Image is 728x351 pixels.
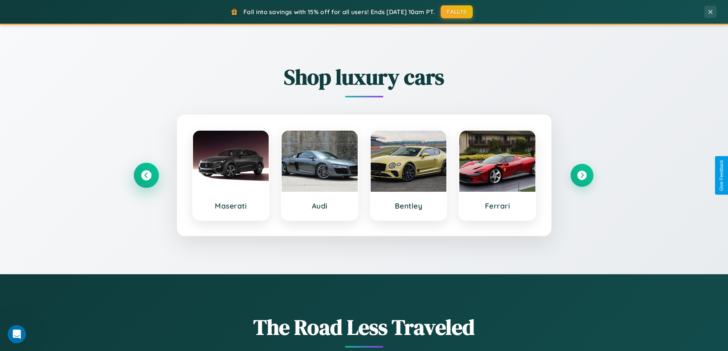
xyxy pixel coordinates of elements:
[243,8,435,16] span: Fall into savings with 15% off for all users! Ends [DATE] 10am PT.
[441,5,473,18] button: FALL15
[8,325,26,343] iframe: Intercom live chat
[201,201,261,210] h3: Maserati
[135,62,593,92] h2: Shop luxury cars
[135,312,593,342] h1: The Road Less Traveled
[467,201,528,210] h3: Ferrari
[289,201,350,210] h3: Audi
[378,201,439,210] h3: Bentley
[719,160,724,191] div: Give Feedback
